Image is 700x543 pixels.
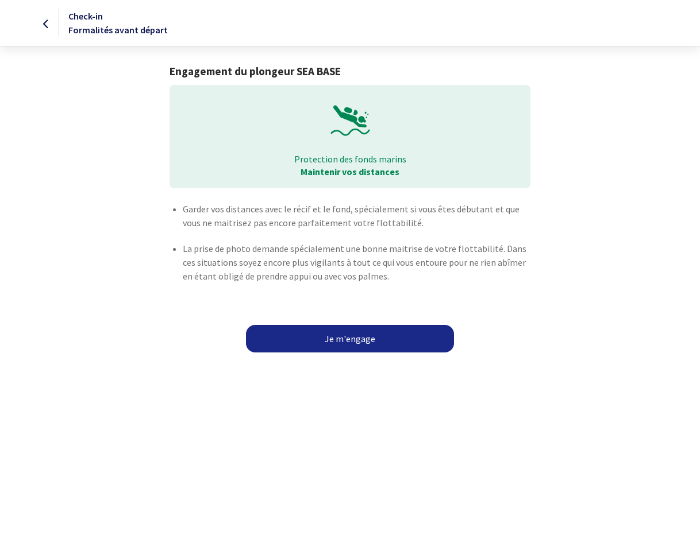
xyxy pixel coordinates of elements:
[301,166,399,177] strong: Maintenir vos distances
[170,65,530,78] h1: Engagement du plongeur SEA BASE
[246,325,454,352] a: Je m'engage
[183,202,530,230] p: Garder vos distances avec le récif et le fond, spécialement si vous êtes débutant et que vous ne ...
[68,10,168,36] span: Check-in Formalités avant départ
[178,153,522,165] p: Protection des fonds marins
[183,242,530,283] p: La prise de photo demande spécialement une bonne maitrise de votre flottabilité. Dans ces situati...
